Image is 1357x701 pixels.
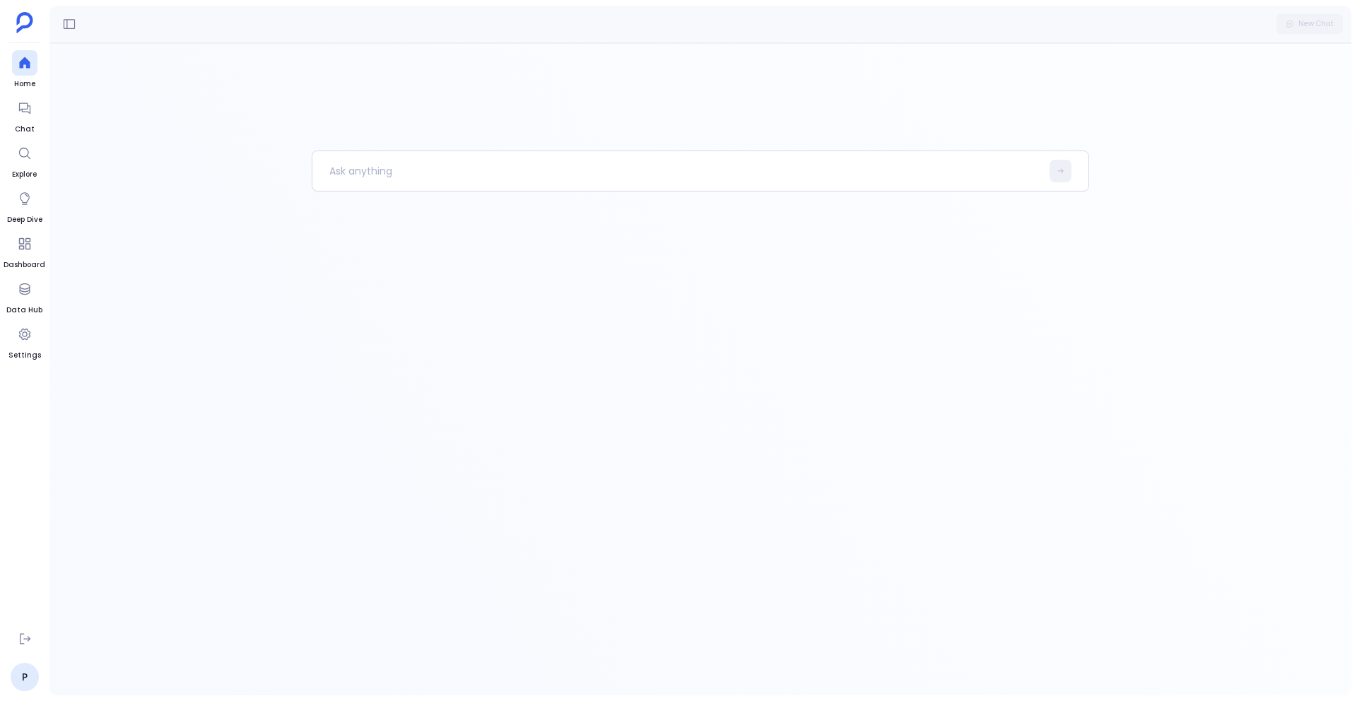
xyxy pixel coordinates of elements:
span: Explore [12,169,37,180]
a: Deep Dive [7,186,42,225]
span: Dashboard [4,259,45,271]
span: Deep Dive [7,214,42,225]
a: Chat [12,95,37,135]
a: Data Hub [6,276,42,316]
a: Home [12,50,37,90]
img: petavue logo [16,12,33,33]
a: Explore [12,141,37,180]
span: Home [12,78,37,90]
span: Data Hub [6,305,42,316]
span: Settings [8,350,41,361]
span: Chat [12,124,37,135]
a: Dashboard [4,231,45,271]
a: Settings [8,322,41,361]
a: P [11,663,39,691]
